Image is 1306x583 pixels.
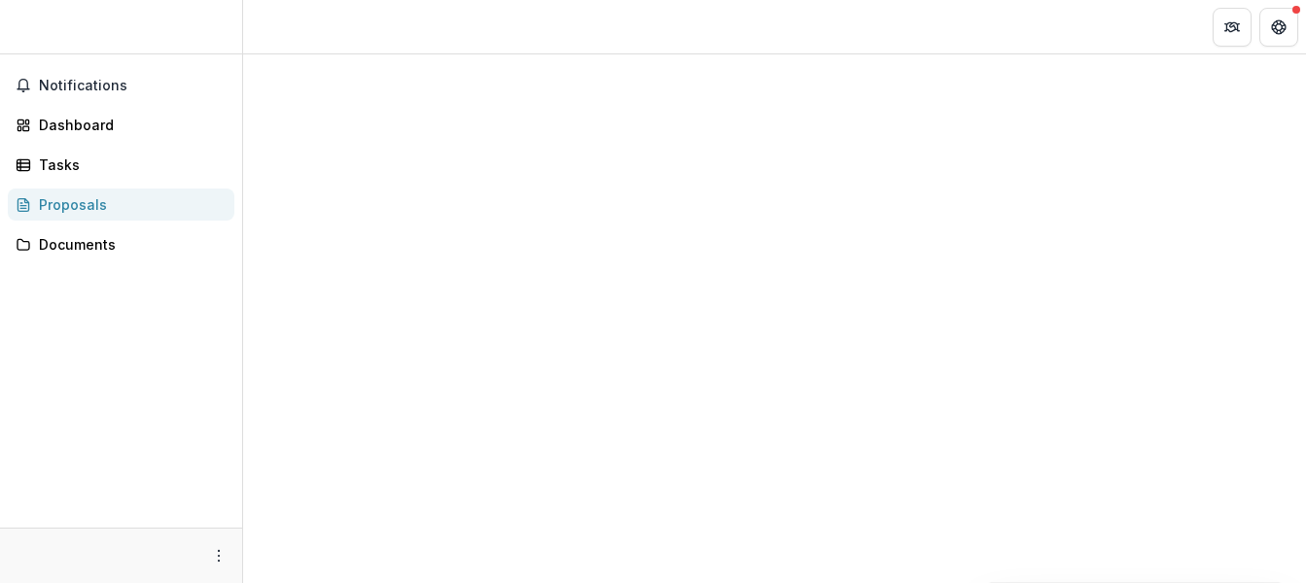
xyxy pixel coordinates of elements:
[8,228,234,260] a: Documents
[8,109,234,141] a: Dashboard
[39,194,219,215] div: Proposals
[8,189,234,221] a: Proposals
[39,234,219,255] div: Documents
[1213,8,1252,47] button: Partners
[8,70,234,101] button: Notifications
[39,115,219,135] div: Dashboard
[39,154,219,175] div: Tasks
[39,78,227,94] span: Notifications
[1259,8,1298,47] button: Get Help
[8,149,234,181] a: Tasks
[207,544,230,567] button: More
